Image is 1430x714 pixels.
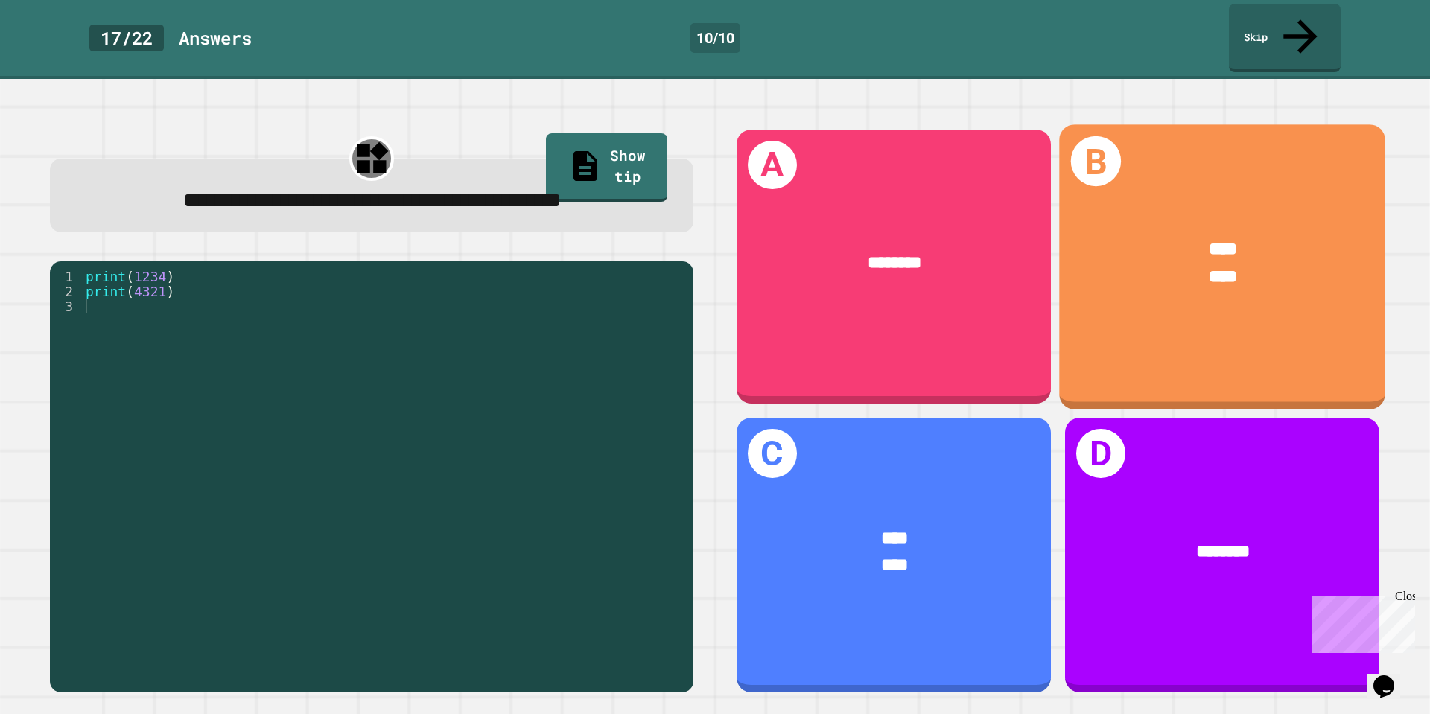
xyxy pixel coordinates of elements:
[748,429,796,477] h1: C
[1367,654,1415,699] iframe: chat widget
[6,6,103,95] div: Chat with us now!Close
[1229,4,1341,72] a: Skip
[50,269,83,284] div: 1
[179,25,252,51] div: Answer s
[1071,136,1122,186] h1: B
[50,284,83,299] div: 2
[1306,590,1415,653] iframe: chat widget
[690,23,740,53] div: 10 / 10
[89,25,164,51] div: 17 / 22
[748,141,796,189] h1: A
[546,133,667,202] a: Show tip
[50,299,83,313] div: 3
[1076,429,1125,477] h1: D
